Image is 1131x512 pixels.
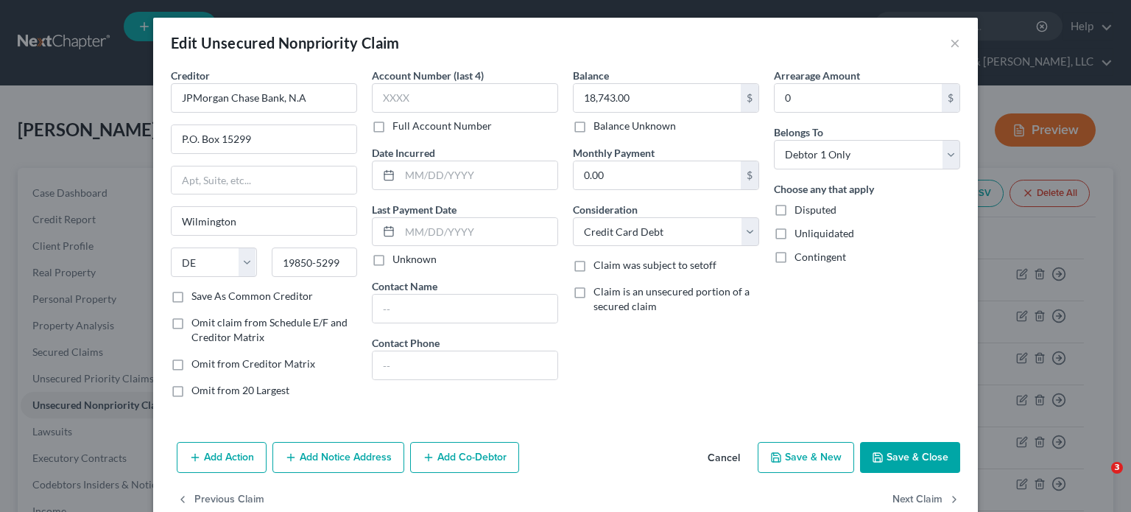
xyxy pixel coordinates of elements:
[191,384,289,396] span: Omit from 20 Largest
[794,227,854,239] span: Unliquidated
[741,161,758,189] div: $
[573,145,655,161] label: Monthly Payment
[593,285,750,312] span: Claim is an unsecured portion of a secured claim
[172,166,356,194] input: Apt, Suite, etc...
[191,357,315,370] span: Omit from Creditor Matrix
[373,351,557,379] input: --
[573,68,609,83] label: Balance
[794,203,836,216] span: Disputed
[372,68,484,83] label: Account Number (last 4)
[272,442,404,473] button: Add Notice Address
[774,181,874,197] label: Choose any that apply
[774,126,823,138] span: Belongs To
[172,125,356,153] input: Enter address...
[372,202,457,217] label: Last Payment Date
[1111,462,1123,474] span: 3
[372,145,435,161] label: Date Incurred
[774,68,860,83] label: Arrearage Amount
[177,442,267,473] button: Add Action
[171,32,400,53] div: Edit Unsecured Nonpriority Claim
[950,34,960,52] button: ×
[191,289,313,304] label: Save As Common Creditor
[191,316,348,343] span: Omit claim from Schedule E/F and Creditor Matrix
[172,207,356,235] input: Enter city...
[741,84,758,112] div: $
[171,83,357,113] input: Search creditor by name...
[593,119,676,133] label: Balance Unknown
[775,84,942,112] input: 0.00
[410,442,519,473] button: Add Co-Debtor
[574,161,741,189] input: 0.00
[1081,462,1116,497] iframe: Intercom live chat
[573,202,638,217] label: Consideration
[794,250,846,263] span: Contingent
[593,259,716,271] span: Claim was subject to setoff
[574,84,741,112] input: 0.00
[400,161,557,189] input: MM/DD/YYYY
[392,119,492,133] label: Full Account Number
[372,83,558,113] input: XXXX
[400,218,557,246] input: MM/DD/YYYY
[171,69,210,82] span: Creditor
[758,442,854,473] button: Save & New
[860,442,960,473] button: Save & Close
[372,335,440,351] label: Contact Phone
[942,84,959,112] div: $
[696,443,752,473] button: Cancel
[392,252,437,267] label: Unknown
[372,278,437,294] label: Contact Name
[373,295,557,323] input: --
[272,248,358,277] input: Enter zip...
